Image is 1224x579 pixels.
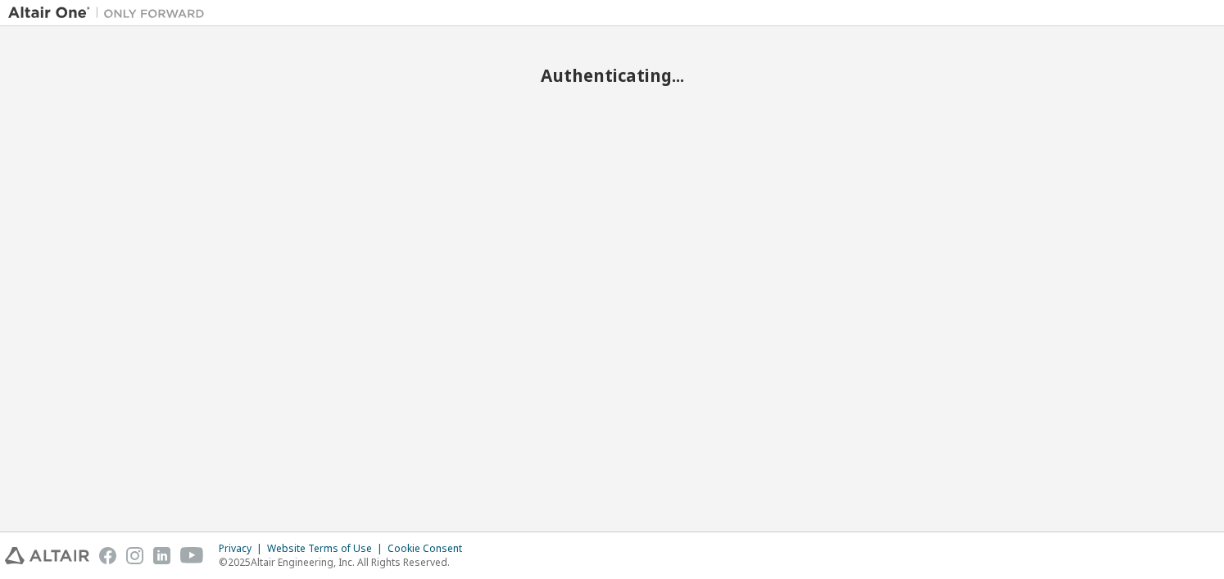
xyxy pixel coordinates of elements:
[126,547,143,564] img: instagram.svg
[5,547,89,564] img: altair_logo.svg
[8,5,213,21] img: Altair One
[388,542,472,555] div: Cookie Consent
[153,547,170,564] img: linkedin.svg
[180,547,204,564] img: youtube.svg
[99,547,116,564] img: facebook.svg
[219,555,472,569] p: © 2025 Altair Engineering, Inc. All Rights Reserved.
[267,542,388,555] div: Website Terms of Use
[219,542,267,555] div: Privacy
[8,65,1216,86] h2: Authenticating...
